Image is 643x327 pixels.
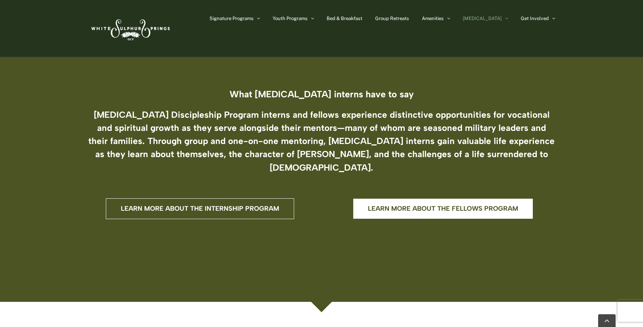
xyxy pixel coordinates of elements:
span: Learn more about the internship program [121,205,279,213]
a: Learn more about the fellows program [353,198,533,219]
span: Group Retreats [375,16,409,21]
span: Signature Programs [209,16,254,21]
span: Bed & Breakfast [327,16,362,21]
span: Get Involved [521,16,549,21]
span: [MEDICAL_DATA] [463,16,502,21]
span: Amenities [422,16,444,21]
span: Learn more about the fellows program [368,205,518,213]
a: Learn more about the internship program [106,198,294,219]
h3: [MEDICAL_DATA] Discipleship Program interns and fellows experience distinctive opportunities for ... [88,108,555,174]
span: Youth Programs [273,16,308,21]
h3: What [MEDICAL_DATA] interns have to say [88,89,555,99]
img: White Sulphur Springs Logo [88,11,172,46]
